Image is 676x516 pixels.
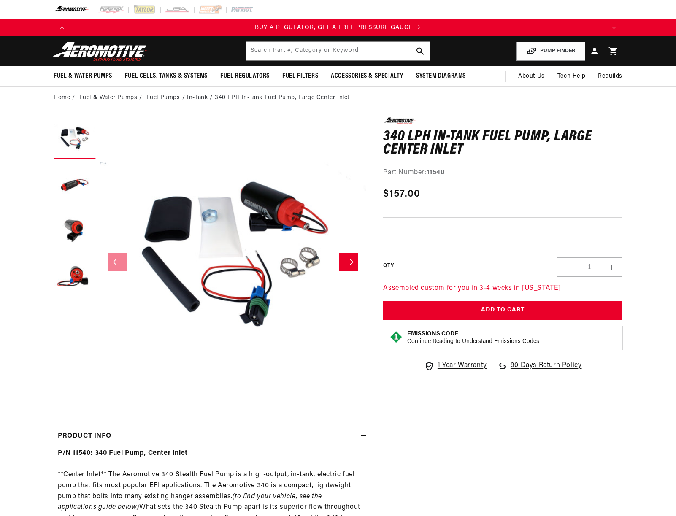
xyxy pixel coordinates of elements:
button: Translation missing: en.sections.announcements.previous_announcement [54,19,70,36]
div: Part Number: [383,167,622,178]
button: Load image 2 in gallery view [54,164,96,206]
strong: 11540 [427,169,445,176]
span: Fuel Regulators [220,72,270,81]
a: Home [54,93,70,103]
span: About Us [518,73,545,79]
span: System Diagrams [416,72,466,81]
li: In-Tank [187,93,215,103]
span: Tech Help [557,72,585,81]
a: 90 Days Return Policy [497,360,582,380]
span: 1 Year Warranty [438,360,487,371]
p: Assembled custom for you in 3-4 weeks in [US_STATE] [383,283,622,294]
p: Continue Reading to Understand Emissions Codes [407,338,539,346]
button: Translation missing: en.sections.announcements.next_announcement [606,19,622,36]
a: About Us [512,66,551,86]
span: Fuel Filters [282,72,318,81]
span: 90 Days Return Policy [511,360,582,380]
button: search button [411,42,430,60]
summary: System Diagrams [410,66,472,86]
summary: Accessories & Specialty [324,66,410,86]
button: Slide left [108,253,127,271]
summary: Rebuilds [592,66,629,86]
img: Aeromotive [51,41,156,61]
span: BUY A REGULATOR, GET A FREE PRESSURE GAUGE [255,24,413,31]
strong: Emissions Code [407,331,458,337]
label: QTY [383,262,394,270]
button: Load image 3 in gallery view [54,210,96,252]
div: Announcement [70,23,606,32]
span: Fuel & Water Pumps [54,72,112,81]
span: Rebuilds [598,72,622,81]
button: Load image 4 in gallery view [54,257,96,299]
summary: Fuel Filters [276,66,324,86]
slideshow-component: Translation missing: en.sections.announcements.announcement_bar [32,19,644,36]
button: Load image 1 in gallery view [54,117,96,159]
a: 1 Year Warranty [424,360,487,371]
h1: 340 LPH In-Tank Fuel Pump, Large Center Inlet [383,130,622,157]
button: PUMP FINDER [516,42,585,61]
button: Emissions CodeContinue Reading to Understand Emissions Codes [407,330,539,346]
input: Search by Part Number, Category or Keyword [246,42,430,60]
div: 1 of 4 [70,23,606,32]
span: Accessories & Specialty [331,72,403,81]
h2: Product Info [58,431,111,442]
summary: Fuel Regulators [214,66,276,86]
img: Emissions code [389,330,403,344]
summary: Product Info [54,424,366,448]
nav: breadcrumbs [54,93,622,103]
summary: Fuel & Water Pumps [47,66,119,86]
span: $157.00 [383,186,420,202]
button: Slide right [339,253,358,271]
span: Fuel Cells, Tanks & Systems [125,72,208,81]
a: BUY A REGULATOR, GET A FREE PRESSURE GAUGE [70,23,606,32]
media-gallery: Gallery Viewer [54,117,366,406]
summary: Tech Help [551,66,592,86]
strong: P/N 11540: 340 Fuel Pump, Center Inlet [58,450,188,457]
a: Fuel Pumps [146,93,180,103]
button: Add to Cart [383,301,622,320]
summary: Fuel Cells, Tanks & Systems [119,66,214,86]
li: 340 LPH In-Tank Fuel Pump, Large Center Inlet [215,93,349,103]
a: Fuel & Water Pumps [79,93,138,103]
